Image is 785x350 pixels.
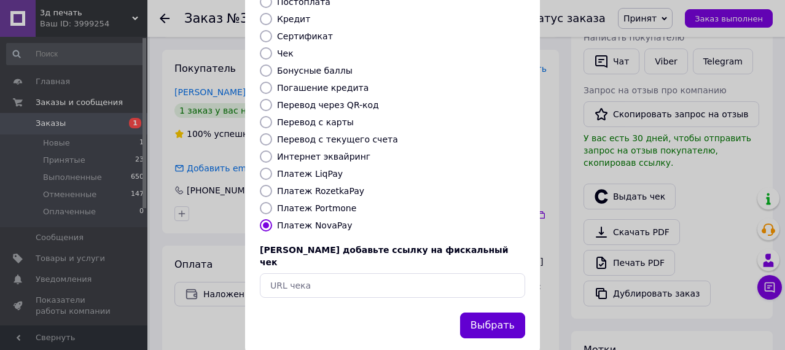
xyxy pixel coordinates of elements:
[277,203,356,213] label: Платеж Portmone
[277,134,398,144] label: Перевод с текущего счета
[460,313,525,339] button: Выбрать
[260,273,525,298] input: URL чека
[277,83,369,93] label: Погашение кредита
[260,245,509,267] span: [PERSON_NAME] добавьте ссылку на фискальный чек
[277,100,379,110] label: Перевод через QR-код
[277,66,353,76] label: Бонусные баллы
[277,117,354,127] label: Перевод с карты
[277,169,343,179] label: Платеж LiqPay
[277,14,310,24] label: Кредит
[277,31,333,41] label: Сертификат
[277,49,294,58] label: Чек
[277,186,364,196] label: Платеж RozetkaPay
[277,152,370,161] label: Интернет эквайринг
[277,220,352,230] label: Платеж NovaPay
